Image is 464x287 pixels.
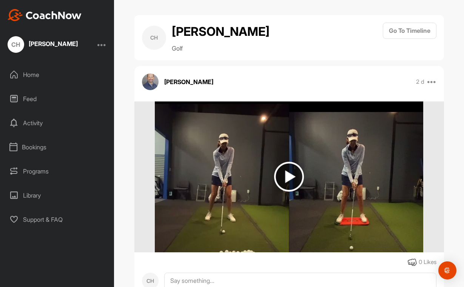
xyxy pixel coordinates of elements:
div: 0 Likes [419,258,436,267]
div: Programs [4,162,111,181]
button: Go To Timeline [383,23,436,39]
img: CoachNow [8,9,82,21]
div: Bookings [4,138,111,157]
img: play [274,162,304,192]
div: Feed [4,89,111,108]
div: [PERSON_NAME] [29,41,78,47]
p: [PERSON_NAME] [164,77,213,86]
div: Open Intercom Messenger [438,261,456,279]
h2: [PERSON_NAME] [172,23,270,41]
div: CH [142,26,166,50]
div: CH [8,36,24,53]
div: Library [4,186,111,205]
a: Go To Timeline [383,23,436,53]
img: media [155,101,423,252]
div: Home [4,65,111,84]
div: Activity [4,114,111,132]
p: Golf [172,44,270,53]
img: avatar [142,74,159,90]
div: Support & FAQ [4,210,111,229]
p: 2 d [416,78,424,86]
